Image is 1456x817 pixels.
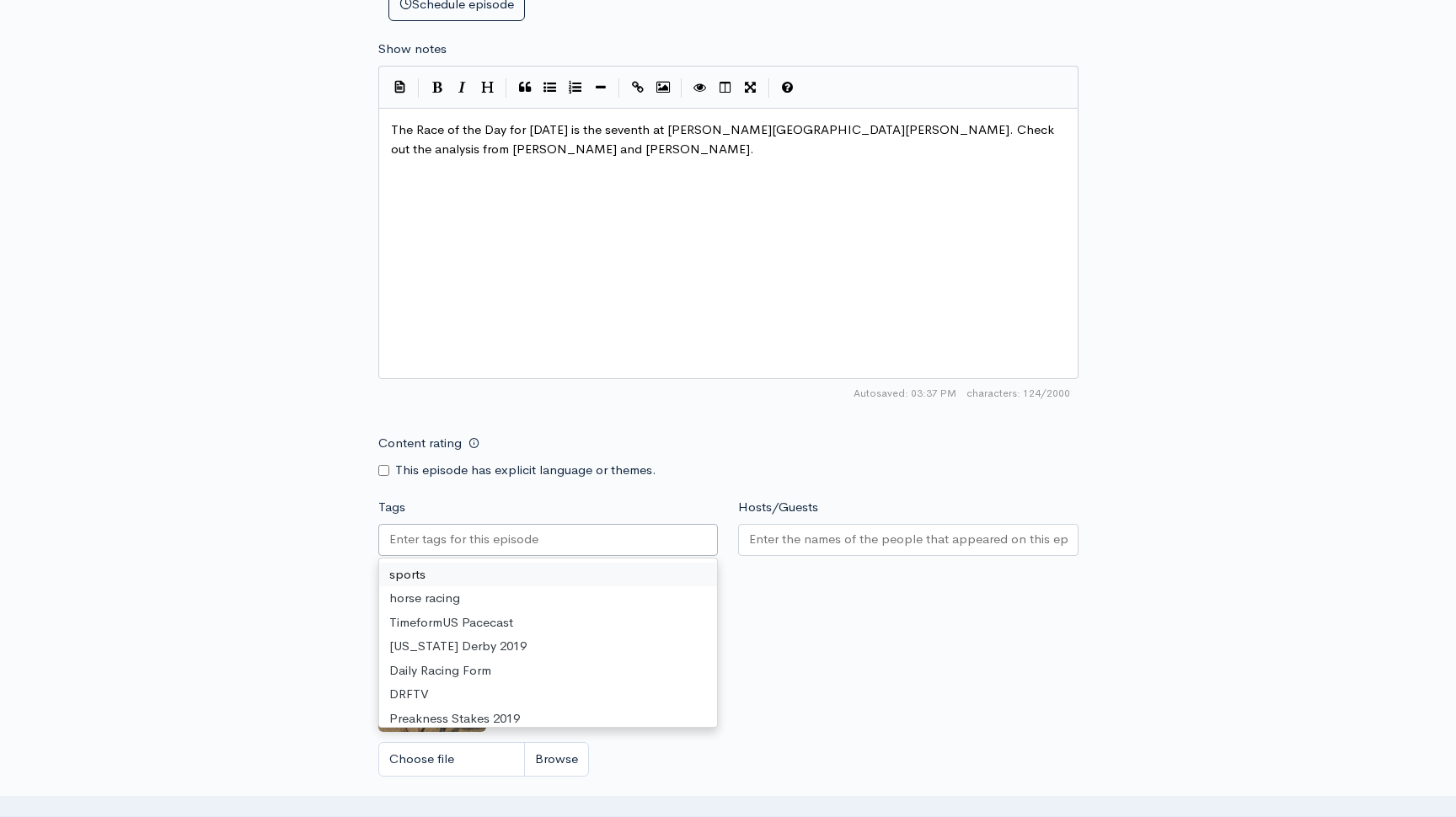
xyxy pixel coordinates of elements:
[563,75,588,100] button: Numbered List
[379,611,718,635] div: TimeformUS Pacecast
[506,78,507,98] i: |
[618,78,620,98] i: |
[379,563,718,587] div: sports
[378,40,447,59] label: Show notes
[379,634,718,659] div: [US_STATE] Derby 2019
[538,75,563,100] button: Generic List
[688,75,713,100] button: Toggle Preview
[738,75,763,100] button: Toggle Fullscreen
[966,386,1070,401] span: 124/2000
[625,75,650,100] button: Create Link
[450,75,475,100] button: Italic
[379,707,718,731] div: Preakness Stakes 2019
[378,601,1079,618] small: If no artwork is selected your default podcast artwork will be used
[379,682,718,707] div: DRFTV
[475,75,500,100] button: Heading
[713,75,738,100] button: Toggle Side by Side
[681,78,682,98] i: |
[379,659,718,683] div: Daily Racing Form
[650,75,676,100] button: Insert Image
[588,75,613,100] button: Insert Horizontal Line
[418,78,420,98] i: |
[378,498,405,517] label: Tags
[738,498,818,517] label: Hosts/Guests
[512,75,538,100] button: Quote
[749,530,1068,549] input: Enter the names of the people that appeared on this episode
[425,75,450,100] button: Bold
[854,386,956,401] span: Autosaved: 03:37 PM
[388,74,413,99] button: Insert Show Notes Template
[389,530,541,549] input: Enter tags for this episode
[379,586,718,611] div: horse racing
[775,75,800,100] button: Markdown Guide
[395,461,656,480] label: This episode has explicit language or themes.
[378,426,462,461] label: Content rating
[768,78,770,98] i: |
[391,121,1057,157] span: The Race of the Day for [DATE] is the seventh at [PERSON_NAME][GEOGRAPHIC_DATA][PERSON_NAME]. Che...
